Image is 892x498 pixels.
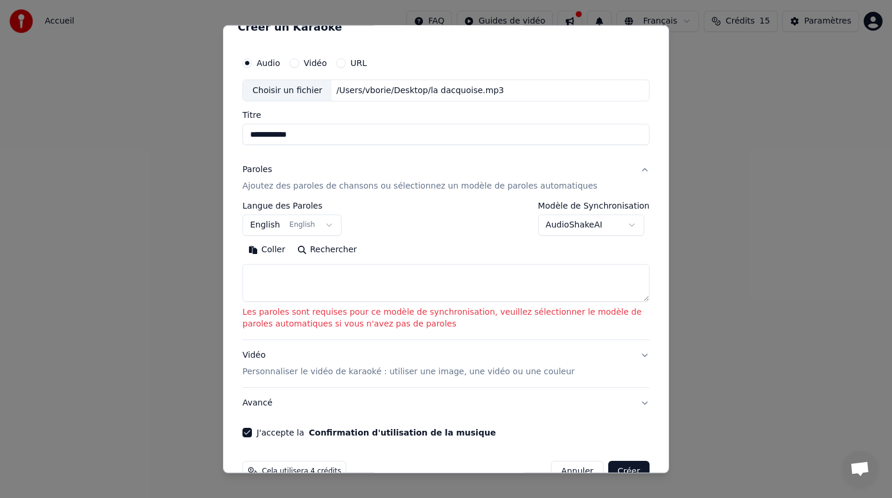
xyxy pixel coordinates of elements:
[304,58,327,67] label: Vidéo
[242,154,650,202] button: ParolesAjoutez des paroles de chansons ou sélectionnez un modèle de paroles automatiques
[242,164,272,176] div: Paroles
[242,202,342,210] label: Langue des Paroles
[242,388,650,418] button: Avancé
[608,461,650,482] button: Créer
[243,80,332,101] div: Choisir un fichier
[291,240,363,259] button: Rechercher
[551,461,603,482] button: Annuler
[242,180,598,192] p: Ajoutez des paroles de chansons ou sélectionnez un modèle de paroles automatiques
[257,58,280,67] label: Audio
[242,366,575,378] p: Personnaliser le vidéo de karaoké : utiliser une image, une vidéo ou une couleur
[538,202,650,210] label: Modèle de Synchronisation
[242,340,650,387] button: VidéoPersonnaliser le vidéo de karaoké : utiliser une image, une vidéo ou une couleur
[257,428,496,437] label: J'accepte la
[242,306,650,330] p: Les paroles sont requises pour ce modèle de synchronisation, veuillez sélectionner le modèle de p...
[332,84,509,96] div: /Users/vborie/Desktop/la dacquoise.mp3
[242,240,291,259] button: Coller
[242,349,575,378] div: Vidéo
[262,467,341,476] span: Cela utilisera 4 crédits
[242,202,650,339] div: ParolesAjoutez des paroles de chansons ou sélectionnez un modèle de paroles automatiques
[238,21,654,32] h2: Créer un Karaoké
[309,428,496,437] button: J'accepte la
[242,111,650,119] label: Titre
[350,58,367,67] label: URL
